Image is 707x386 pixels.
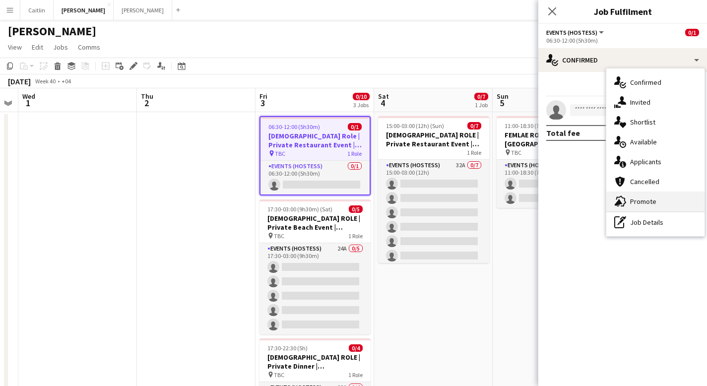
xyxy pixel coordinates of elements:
[630,157,661,166] span: Applicants
[497,92,509,101] span: Sun
[538,48,707,72] div: Confirmed
[4,41,26,54] a: View
[8,76,31,86] div: [DATE]
[260,161,370,194] app-card-role: Events (Hostess)0/106:30-12:00 (5h30m)
[378,160,489,280] app-card-role: Events (Hostess)32A0/715:00-03:00 (12h)
[141,92,153,101] span: Thu
[538,5,707,18] h3: Job Fulfilment
[546,128,580,138] div: Total fee
[33,77,58,85] span: Week 40
[348,232,363,240] span: 1 Role
[378,130,489,148] h3: [DEMOGRAPHIC_DATA] ROLE | Private Restaurant Event | [GEOGRAPHIC_DATA] | [DATE]
[259,116,371,195] app-job-card: 06:30-12:00 (5h30m)0/1[DEMOGRAPHIC_DATA] Role | Private Restaurant Event | [GEOGRAPHIC_DATA] | [D...
[353,93,370,100] span: 0/10
[511,149,521,156] span: TBC
[606,212,705,232] div: Job Details
[630,137,657,146] span: Available
[378,92,389,101] span: Sat
[497,160,608,208] app-card-role: Events (Hostess)30A0/211:00-18:30 (7h30m)
[49,41,72,54] a: Jobs
[378,116,489,263] app-job-card: 15:00-03:00 (12h) (Sun)0/7[DEMOGRAPHIC_DATA] ROLE | Private Restaurant Event | [GEOGRAPHIC_DATA] ...
[546,37,699,44] div: 06:30-12:00 (5h30m)
[259,353,371,371] h3: [DEMOGRAPHIC_DATA] ROLE | Private Dinner | [GEOGRAPHIC_DATA] | [DATE]
[54,0,114,20] button: [PERSON_NAME]
[259,214,371,232] h3: [DEMOGRAPHIC_DATA] ROLE | Private Beach Event | [GEOGRAPHIC_DATA] | [DATE]
[505,122,556,129] span: 11:00-18:30 (7h30m)
[53,43,68,52] span: Jobs
[62,77,71,85] div: +04
[475,101,488,109] div: 1 Job
[114,0,172,20] button: [PERSON_NAME]
[259,92,267,101] span: Fri
[630,98,650,107] span: Invited
[630,118,655,127] span: Shortlist
[348,123,362,130] span: 0/1
[348,371,363,379] span: 1 Role
[497,116,608,208] app-job-card: 11:00-18:30 (7h30m)0/2FEMLAE ROLE | Private Event | [GEOGRAPHIC_DATA] | [DATE] TBC1 RoleEvents (H...
[20,0,54,20] button: Caitlin
[22,92,35,101] span: Wed
[685,29,699,36] span: 0/1
[467,149,481,156] span: 1 Role
[274,371,284,379] span: TBC
[28,41,47,54] a: Edit
[467,122,481,129] span: 0/7
[497,130,608,148] h3: FEMLAE ROLE | Private Event | [GEOGRAPHIC_DATA] | [DATE]
[275,150,285,157] span: TBC
[349,205,363,213] span: 0/5
[377,97,389,109] span: 4
[32,43,43,52] span: Edit
[630,197,656,206] span: Promote
[349,344,363,352] span: 0/4
[474,93,488,100] span: 0/7
[630,177,659,186] span: Cancelled
[78,43,100,52] span: Comms
[353,101,369,109] div: 3 Jobs
[259,243,371,334] app-card-role: Events (Hostess)24A0/517:30-03:00 (9h30m)
[267,205,332,213] span: 17:30-03:00 (9h30m) (Sat)
[259,199,371,334] app-job-card: 17:30-03:00 (9h30m) (Sat)0/5[DEMOGRAPHIC_DATA] ROLE | Private Beach Event | [GEOGRAPHIC_DATA] | [...
[260,131,370,149] h3: [DEMOGRAPHIC_DATA] Role | Private Restaurant Event | [GEOGRAPHIC_DATA] | [DATE]-[DATE]
[546,29,605,36] button: Events (Hostess)
[268,123,320,130] span: 06:30-12:00 (5h30m)
[74,41,104,54] a: Comms
[495,97,509,109] span: 5
[258,97,267,109] span: 3
[21,97,35,109] span: 1
[546,29,597,36] span: Events (Hostess)
[347,150,362,157] span: 1 Role
[267,344,308,352] span: 17:30-22:30 (5h)
[386,122,444,129] span: 15:00-03:00 (12h) (Sun)
[274,232,284,240] span: TBC
[8,43,22,52] span: View
[8,24,96,39] h1: [PERSON_NAME]
[630,78,661,87] span: Confirmed
[139,97,153,109] span: 2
